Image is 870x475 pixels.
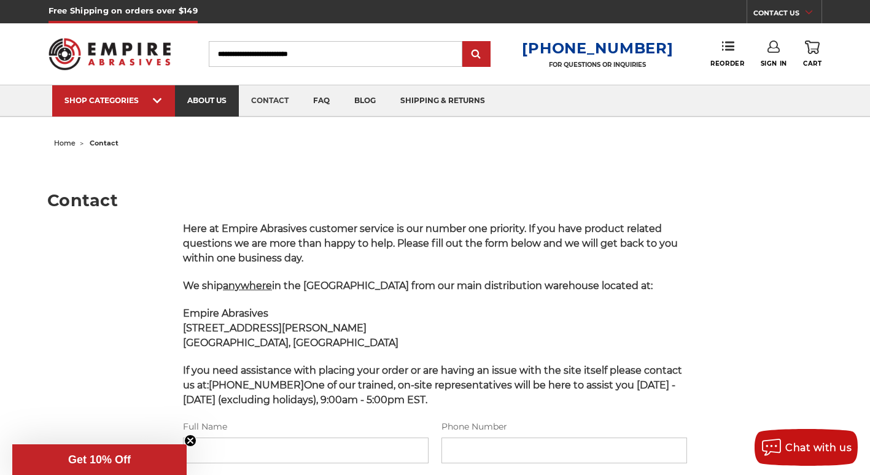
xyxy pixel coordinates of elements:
img: Empire Abrasives [49,30,171,78]
a: shipping & returns [388,85,497,117]
a: Cart [803,41,821,68]
span: Get 10% Off [68,454,131,466]
a: about us [175,85,239,117]
span: Reorder [710,60,744,68]
span: If you need assistance with placing your order or are having an issue with the site itself please... [183,365,682,406]
span: Empire Abrasives [183,307,268,319]
a: home [54,139,76,147]
span: We ship in the [GEOGRAPHIC_DATA] from our main distribution warehouse located at: [183,280,653,292]
a: contact [239,85,301,117]
span: Cart [803,60,821,68]
h1: Contact [47,192,823,209]
div: Get 10% OffClose teaser [12,444,187,475]
input: Submit [464,42,489,67]
span: contact [90,139,118,147]
a: faq [301,85,342,117]
div: SHOP CATEGORIES [64,96,163,105]
span: Sign In [761,60,787,68]
a: CONTACT US [753,6,821,23]
button: Close teaser [184,434,196,447]
a: Reorder [710,41,744,67]
span: Here at Empire Abrasives customer service is our number one priority. If you have product related... [183,223,678,264]
p: FOR QUESTIONS OR INQUIRIES [522,61,673,69]
strong: [STREET_ADDRESS][PERSON_NAME] [GEOGRAPHIC_DATA], [GEOGRAPHIC_DATA] [183,322,398,349]
span: anywhere [223,280,272,292]
span: Chat with us [785,442,852,454]
a: blog [342,85,388,117]
a: [PHONE_NUMBER] [522,39,673,57]
label: Phone Number [441,420,687,433]
button: Chat with us [755,429,858,466]
label: Full Name [183,420,429,433]
strong: [PHONE_NUMBER] [209,379,304,391]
